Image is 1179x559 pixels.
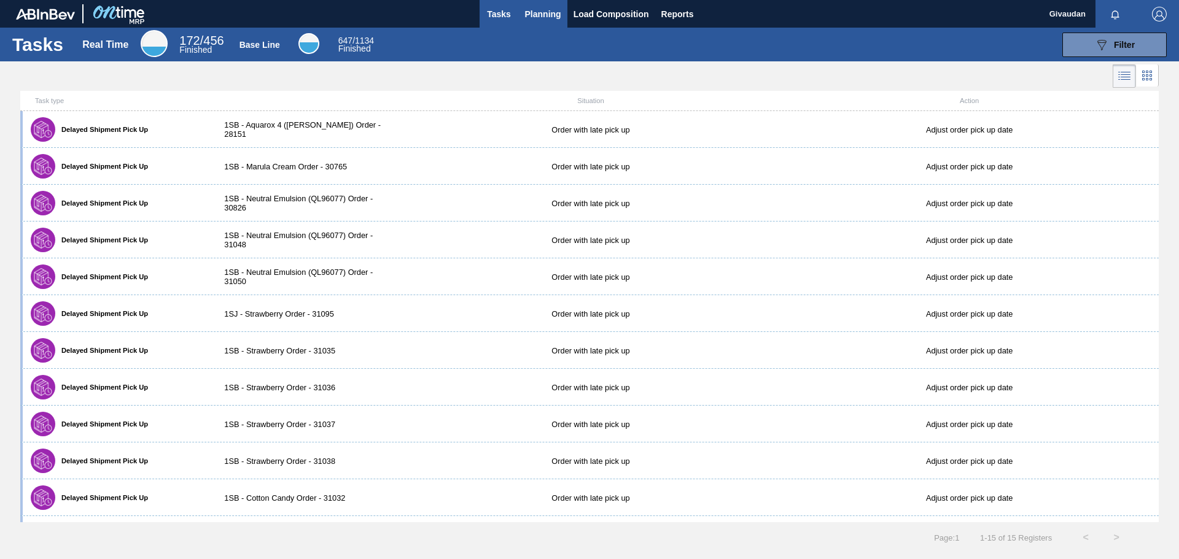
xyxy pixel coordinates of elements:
div: Adjust order pick up date [780,236,1159,245]
span: Load Composition [574,7,649,21]
img: TNhmsLtSVTkK8tSr43FrP2fwEKptu5GPRR3wAAAABJRU5ErkJggg== [16,9,75,20]
div: Action [780,97,1159,104]
div: Adjust order pick up date [780,309,1159,318]
div: Real Time [179,36,224,54]
div: Adjust order pick up date [780,199,1159,208]
span: Finished [179,45,212,55]
div: Order with late pick up [402,346,780,355]
div: Order with late pick up [402,383,780,392]
label: Delayed Shipment Pick Up [55,494,148,501]
div: Order with late pick up [402,457,780,466]
label: Delayed Shipment Pick Up [55,457,148,465]
label: Delayed Shipment Pick Up [55,310,148,317]
div: Order with late pick up [402,420,780,429]
div: Adjust order pick up date [780,493,1159,503]
span: Reports [661,7,694,21]
div: 1SB - Strawberry Order - 31036 [212,383,401,392]
div: Adjust order pick up date [780,457,1159,466]
div: Base Line [298,33,319,54]
span: Finished [338,44,371,53]
div: Order with late pick up [402,162,780,171]
div: 1SB - Cotton Candy Order - 31032 [212,493,401,503]
div: Situation [402,97,780,104]
label: Delayed Shipment Pick Up [55,273,148,280]
div: Order with late pick up [402,199,780,208]
label: Delayed Shipment Pick Up [55,126,148,133]
h1: Tasks [12,37,66,52]
span: Page : 1 [934,533,959,542]
span: 647 [338,36,352,45]
div: Adjust order pick up date [780,272,1159,282]
button: < [1070,522,1101,553]
button: Filter [1062,33,1167,57]
div: Real Time [82,39,128,50]
div: Base Line [239,40,280,50]
div: List Vision [1113,64,1136,88]
button: Notifications [1095,6,1135,23]
div: Order with late pick up [402,272,780,282]
button: > [1101,522,1132,553]
div: Order with late pick up [402,493,780,503]
div: 1SJ - Strawberry Order - 31095 [212,309,401,318]
label: Delayed Shipment Pick Up [55,199,148,207]
div: Adjust order pick up date [780,125,1159,134]
span: 1 - 15 of 15 Registers [978,533,1052,542]
div: Task type [23,97,212,104]
div: 1SB - Neutral Emulsion (QL96077) Order - 31048 [212,231,401,249]
div: 1SB - Marula Cream Order - 30765 [212,162,401,171]
div: Order with late pick up [402,125,780,134]
div: Order with late pick up [402,236,780,245]
div: Adjust order pick up date [780,346,1159,355]
span: / 456 [179,34,224,47]
div: Adjust order pick up date [780,420,1159,429]
div: 1SB - Neutral Emulsion (QL96077) Order - 31050 [212,268,401,286]
div: Adjust order pick up date [780,162,1159,171]
label: Delayed Shipment Pick Up [55,236,148,244]
label: Delayed Shipment Pick Up [55,347,148,354]
label: Delayed Shipment Pick Up [55,420,148,428]
span: Tasks [486,7,513,21]
span: 172 [179,34,200,47]
label: Delayed Shipment Pick Up [55,163,148,170]
span: Planning [525,7,561,21]
span: / 1134 [338,36,374,45]
div: 1SB - Neutral Emulsion (QL96077) Order - 30826 [212,194,401,212]
img: Logout [1152,7,1167,21]
div: 1SB - Strawberry Order - 31038 [212,457,401,466]
div: Adjust order pick up date [780,383,1159,392]
div: Real Time [141,30,168,57]
div: 1SB - Strawberry Order - 31037 [212,420,401,429]
label: Delayed Shipment Pick Up [55,384,148,391]
div: 1SB - Strawberry Order - 31035 [212,346,401,355]
span: Filter [1114,40,1135,50]
div: Card Vision [1136,64,1159,88]
div: Order with late pick up [402,309,780,318]
div: Base Line [338,37,374,53]
div: 1SB - Aquarox 4 ([PERSON_NAME]) Order - 28151 [212,120,401,139]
